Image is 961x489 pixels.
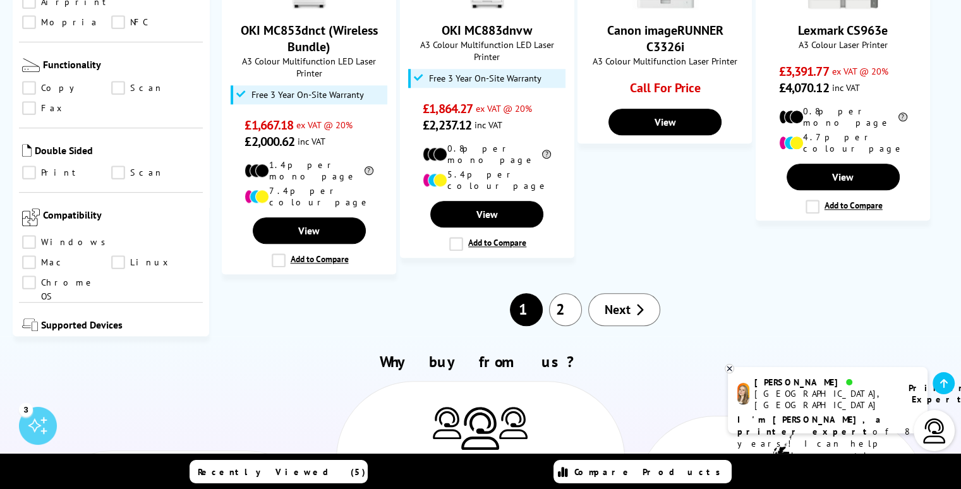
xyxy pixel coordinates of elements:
[190,460,368,483] a: Recently Viewed (5)
[22,208,40,226] img: Compatibility
[111,15,200,29] a: NFC
[22,101,111,115] a: Fax
[111,255,200,269] a: Linux
[22,166,111,179] a: Print
[241,22,378,55] a: OKI MC853dnct (Wireless Bundle)
[22,255,111,269] a: Mac
[831,81,859,94] span: inc VAT
[601,80,729,102] div: Call For Price
[737,414,918,474] p: of 8 years! I can help you choose the right product
[245,185,373,208] li: 7.4p per colour page
[229,55,389,79] span: A3 Colour Multifunction LED Laser Printer
[423,143,551,166] li: 0.8p per mono page
[433,407,461,439] img: Printer Experts
[922,418,947,444] img: user-headset-light.svg
[737,383,749,405] img: amy-livechat.png
[779,131,907,154] li: 4.7p per colour page
[43,208,200,229] span: Compatibility
[584,55,745,67] span: A3 Colour Multifunction Laser Printer
[442,22,532,39] a: OKI MC883dnvw
[245,159,373,182] li: 1.4p per mono page
[798,22,888,39] a: Lexmark CS963e
[22,81,111,95] a: Copy
[423,100,473,117] span: £1,864.27
[574,466,727,478] span: Compare Products
[779,80,829,96] span: £4,070.12
[245,133,294,150] span: £2,000.62
[253,217,366,244] a: View
[111,81,200,95] a: Scan
[296,119,353,131] span: ex VAT @ 20%
[272,253,349,267] label: Add to Compare
[111,166,200,179] a: Scan
[549,293,582,326] a: 2
[499,407,528,439] img: Printer Experts
[588,293,660,326] a: Next
[429,73,541,83] span: Free 3 Year On-Site Warranty
[779,106,907,128] li: 0.8p per mono page
[22,15,111,29] a: Mopria
[754,388,893,411] div: [GEOGRAPHIC_DATA], [GEOGRAPHIC_DATA]
[198,466,366,478] span: Recently Viewed (5)
[831,65,888,77] span: ex VAT @ 20%
[22,144,32,157] img: Double Sided
[806,200,883,214] label: Add to Compare
[608,109,722,135] a: View
[298,135,325,147] span: inc VAT
[245,117,293,133] span: £1,667.18
[553,460,732,483] a: Compare Products
[22,235,112,249] a: Windows
[737,414,885,437] b: I'm [PERSON_NAME], a printer expert
[607,22,723,55] a: Canon imageRUNNER C3326i
[41,318,200,334] span: Supported Devices
[423,117,471,133] span: £2,237.12
[423,169,551,191] li: 5.4p per colour page
[407,39,567,63] span: A3 Colour Multifunction LED Laser Printer
[449,237,526,251] label: Add to Compare
[22,58,40,72] img: Functionality
[763,39,923,51] span: A3 Colour Laser Printer
[43,58,200,75] span: Functionality
[787,164,900,190] a: View
[605,301,631,318] span: Next
[430,201,543,227] a: View
[476,102,532,114] span: ex VAT @ 20%
[754,377,893,388] div: [PERSON_NAME]
[22,275,111,289] a: Chrome OS
[779,63,829,80] span: £3,391.77
[35,144,200,159] span: Double Sided
[19,402,33,416] div: 3
[474,119,502,131] span: inc VAT
[461,407,499,450] img: Printer Experts
[22,318,38,331] img: Supported Devices
[251,90,364,100] span: Free 3 Year On-Site Warranty
[29,352,933,371] h2: Why buy from us?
